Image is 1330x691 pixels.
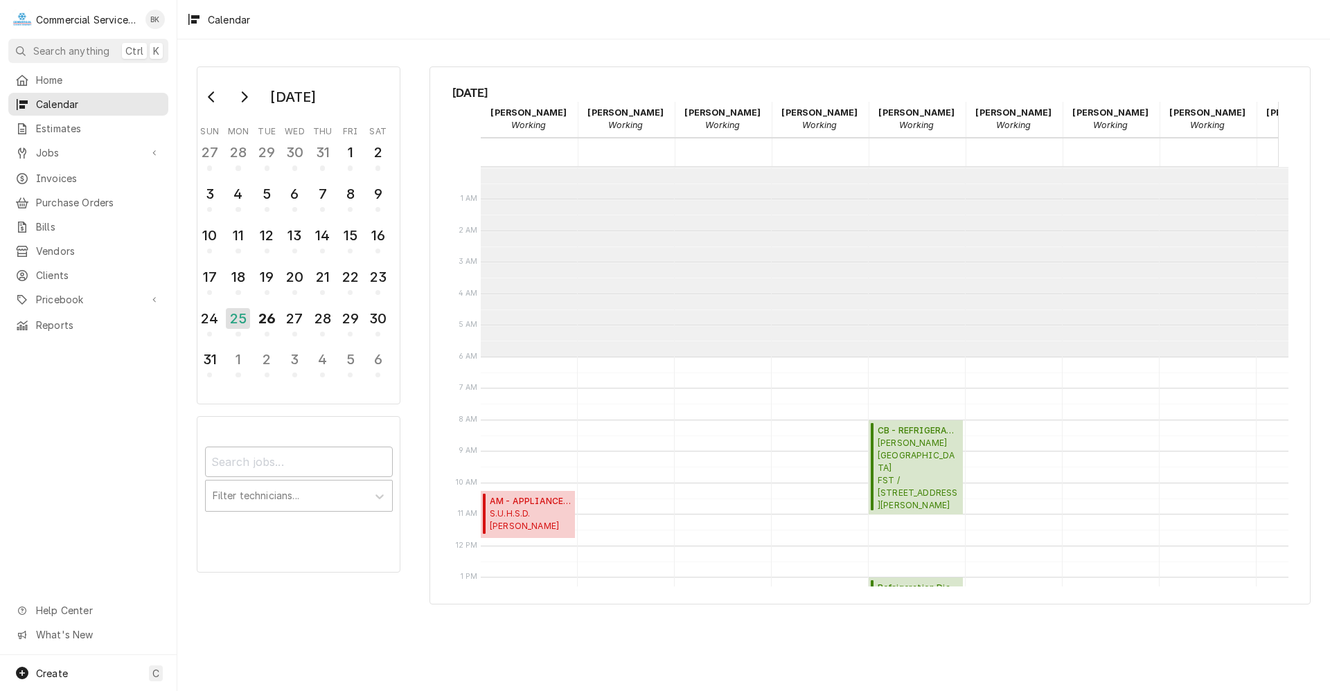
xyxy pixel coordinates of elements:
[456,382,481,393] span: 7 AM
[36,292,141,307] span: Pricebook
[367,349,389,370] div: 6
[36,244,161,258] span: Vendors
[1190,120,1225,130] em: Working
[312,142,333,163] div: 31
[455,256,481,267] span: 3 AM
[230,86,258,108] button: Go to next month
[772,102,869,136] div: Brian Key - Working
[869,577,964,656] div: [Service] Refrigeration Diagnostic Kona Steak & Seafood 1200 Del Monte Center, Monterey, CA 93940...
[36,603,160,618] span: Help Center
[199,142,220,163] div: 27
[227,183,249,204] div: 4
[878,107,955,118] strong: [PERSON_NAME]
[455,445,481,456] span: 9 AM
[312,349,333,370] div: 4
[490,495,571,508] span: AM - APPLIANCE ( Finalized )
[684,107,761,118] strong: [PERSON_NAME]
[36,171,161,186] span: Invoices
[36,145,141,160] span: Jobs
[256,225,278,246] div: 12
[256,142,278,163] div: 29
[284,183,305,204] div: 6
[481,491,576,538] div: [Service] AM - APPLIANCE S.U.H.S.D. Salinas High School / 726 S Main St, Salinas, CA 93901 ID: JO...
[256,183,278,204] div: 5
[339,225,361,246] div: 15
[339,308,361,329] div: 29
[8,69,168,91] a: Home
[199,183,220,204] div: 3
[781,107,858,118] strong: [PERSON_NAME]
[284,267,305,287] div: 20
[457,193,481,204] span: 1 AM
[996,120,1031,130] em: Working
[36,667,68,679] span: Create
[878,582,959,594] span: Refrigeration Diagnostic ( Finalized )
[152,666,159,681] span: C
[36,195,161,210] span: Purchase Orders
[12,10,32,29] div: Commercial Service Co.'s Avatar
[339,142,361,163] div: 1
[205,434,393,526] div: Calendar Filters
[312,225,333,246] div: 14
[227,267,249,287] div: 18
[256,349,278,370] div: 2
[1160,102,1257,136] div: John Key - Working
[1072,107,1149,118] strong: [PERSON_NAME]
[490,508,571,534] span: S.U.H.S.D. [PERSON_NAME][GEOGRAPHIC_DATA] / [STREET_ADDRESS]
[339,349,361,370] div: 5
[367,225,389,246] div: 16
[8,117,168,140] a: Estimates
[481,102,578,136] div: Audie Murphy - Working
[455,351,481,362] span: 6 AM
[705,120,740,130] em: Working
[36,97,161,111] span: Calendar
[1063,102,1160,136] div: Joey Gallegos - Working
[869,102,966,136] div: Carson Bourdet - Working
[975,107,1052,118] strong: [PERSON_NAME]
[869,420,964,515] div: [Service] CB - REFRIGERATION Hazel Hawkins Hospital FST / 101 McCray St #108, Hollister, CA 95023...
[8,264,168,287] a: Clients
[36,121,161,136] span: Estimates
[367,308,389,329] div: 30
[8,314,168,336] a: Reports
[8,93,168,116] a: Calendar
[455,288,481,299] span: 4 AM
[226,308,250,329] div: 25
[364,121,392,138] th: Saturday
[1093,120,1128,130] em: Working
[281,121,308,138] th: Wednesday
[481,491,576,538] div: AM - APPLIANCE(Finalized)S.U.H.S.D.[PERSON_NAME][GEOGRAPHIC_DATA] / [STREET_ADDRESS]
[145,10,165,29] div: BK
[8,599,168,622] a: Go to Help Center
[455,319,481,330] span: 5 AM
[578,102,675,136] div: Bill Key - Working
[802,120,837,130] em: Working
[253,121,281,138] th: Tuesday
[36,627,160,642] span: What's New
[36,318,161,332] span: Reports
[256,308,278,329] div: 26
[8,288,168,311] a: Go to Pricebook
[198,86,226,108] button: Go to previous month
[899,120,934,130] em: Working
[878,437,959,511] span: [PERSON_NAME][GEOGRAPHIC_DATA] FST / [STREET_ADDRESS][PERSON_NAME]
[452,84,1288,102] span: [DATE]
[490,107,567,118] strong: [PERSON_NAME]
[227,349,249,370] div: 1
[966,102,1063,136] div: David Waite - Working
[339,267,361,287] div: 22
[312,308,333,329] div: 28
[196,121,224,138] th: Sunday
[197,416,400,573] div: Calendar Filters
[878,424,959,437] span: CB - REFRIGERATION ( Finalized )
[869,577,964,656] div: Refrigeration Diagnostic(Finalized)Kona Steak & Seafood[STREET_ADDRESS]
[125,44,143,58] span: Ctrl
[224,121,253,138] th: Monday
[36,73,161,87] span: Home
[8,141,168,164] a: Go to Jobs
[452,477,481,488] span: 10 AM
[199,349,220,370] div: 31
[227,225,249,246] div: 11
[153,44,159,58] span: K
[312,267,333,287] div: 21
